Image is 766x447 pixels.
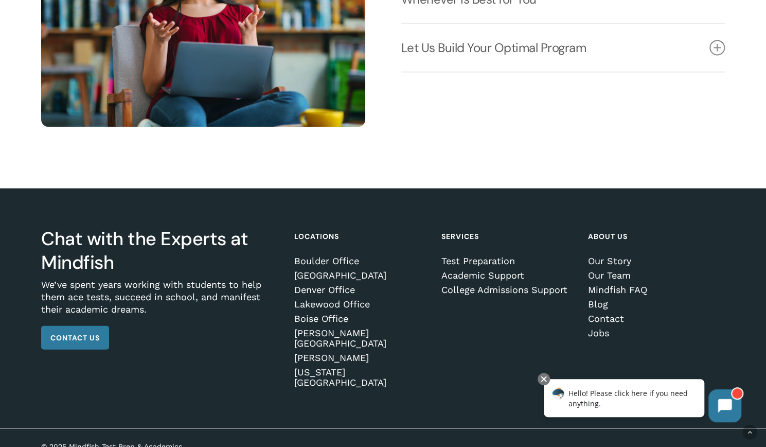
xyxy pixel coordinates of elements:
a: [PERSON_NAME] [294,353,427,363]
a: Denver Office [294,285,427,295]
a: Boise Office [294,314,427,324]
a: Contact Us [41,326,109,350]
a: Jobs [588,328,721,338]
a: Contact [588,314,721,324]
a: Blog [588,299,721,310]
span: Contact Us [50,333,100,343]
iframe: Chatbot [533,371,752,433]
h4: Locations [294,227,427,246]
a: [GEOGRAPHIC_DATA] [294,270,427,281]
a: Let Us Build Your Optimal Program [401,24,725,72]
a: [US_STATE][GEOGRAPHIC_DATA] [294,367,427,388]
a: [PERSON_NAME][GEOGRAPHIC_DATA] [294,328,427,349]
h3: Chat with the Experts at Mindfish [41,227,280,274]
a: Our Team [588,270,721,281]
a: Test Preparation [441,256,574,266]
p: We’ve spent years working with students to help them ace tests, succeed in school, and manifest t... [41,279,280,326]
h4: Services [441,227,574,246]
a: Boulder Office [294,256,427,266]
a: Our Story [588,256,721,266]
h4: About Us [588,227,721,246]
a: College Admissions Support [441,285,574,295]
a: Mindfish FAQ [588,285,721,295]
a: Lakewood Office [294,299,427,310]
a: Academic Support [441,270,574,281]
